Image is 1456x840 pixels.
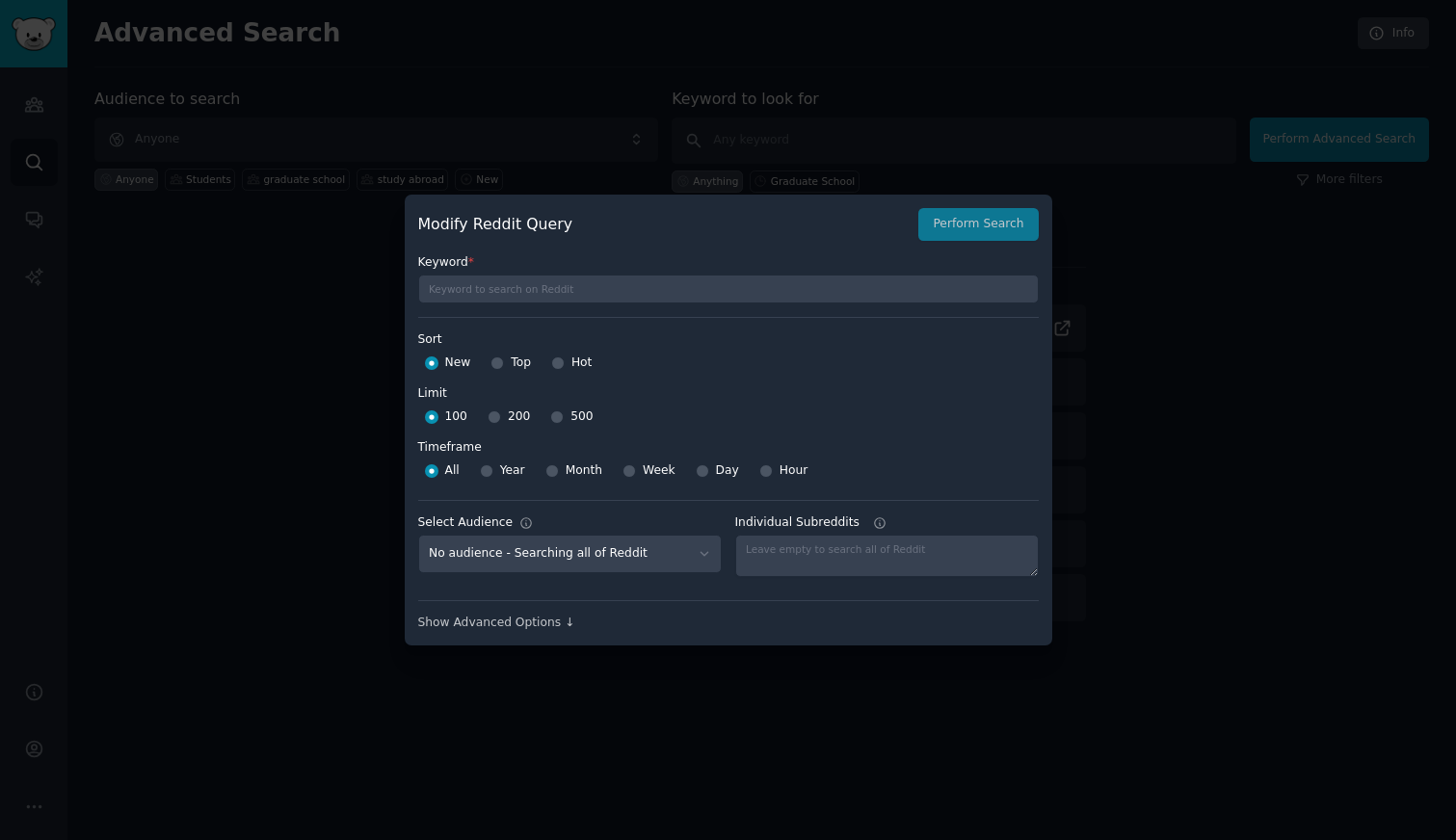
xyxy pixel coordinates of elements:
label: Sort [418,331,1039,349]
label: Individual Subreddits [735,514,1039,532]
label: Timeframe [418,433,1039,457]
div: Show Advanced Options ↓ [418,615,1039,632]
label: Keyword [418,254,1039,272]
input: Keyword to search on Reddit [418,275,1039,303]
h2: Modify Reddit Query [418,213,909,237]
span: 200 [508,408,530,426]
span: 500 [570,408,593,426]
span: Year [500,462,525,480]
span: 100 [445,408,467,426]
span: Week [643,462,675,480]
span: Hot [571,354,593,372]
div: Limit [418,385,447,403]
span: Hour [780,462,808,480]
span: All [445,462,460,480]
div: Select Audience [418,514,514,532]
span: Top [511,354,531,372]
span: Month [566,462,602,480]
span: Day [716,462,739,480]
span: New [445,354,471,372]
